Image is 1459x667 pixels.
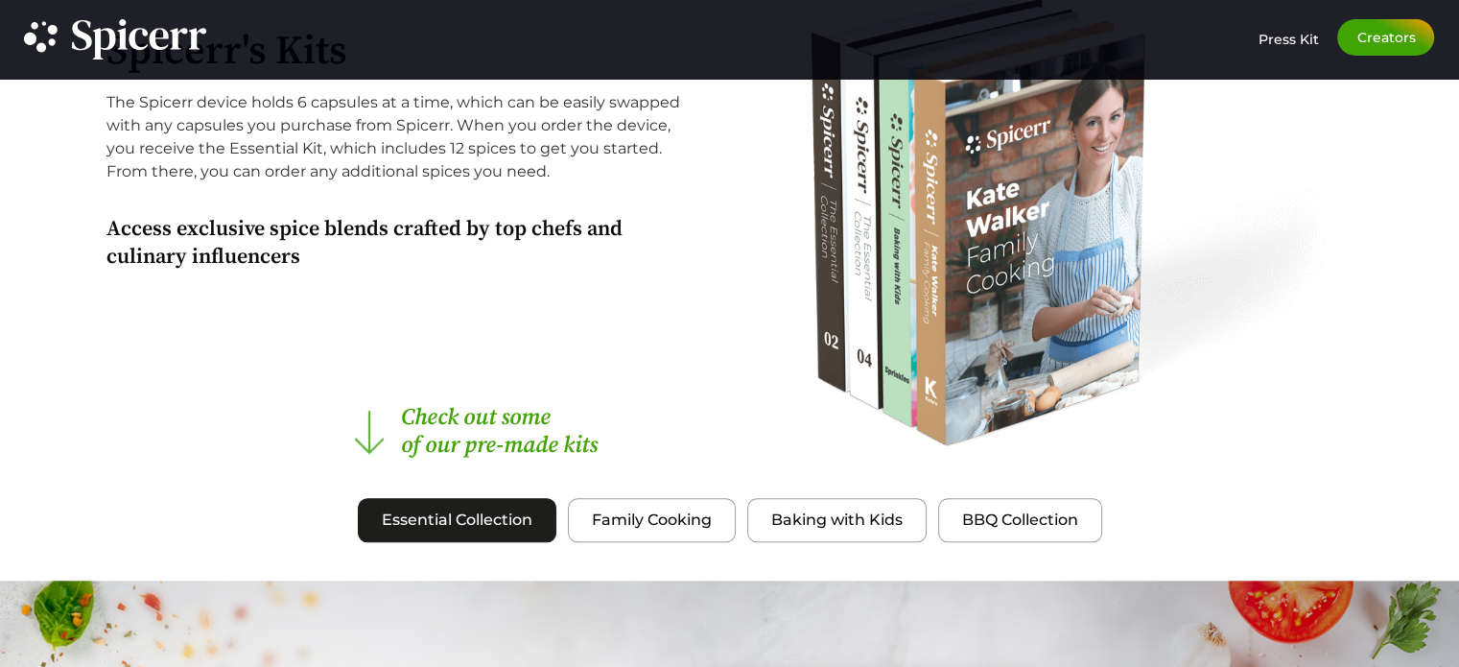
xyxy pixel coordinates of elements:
span: Baking with Kids [771,509,903,532]
span: Press Kit [1258,31,1318,48]
span: Creators [1356,31,1415,44]
span: BBQ Collection [962,509,1078,532]
span: Essential Collection [382,509,532,532]
span: Family Cooking [592,509,712,532]
a: Press Kit [1258,19,1318,48]
h2: Check out some of our pre-made kits [401,404,616,460]
h2: Access exclusive spice blends crafted by top chefs and culinary influencers [106,216,701,271]
p: The Spicerr device holds 6 capsules at a time, which can be easily swapped with any capsules you ... [106,91,701,183]
a: Creators [1337,19,1434,56]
